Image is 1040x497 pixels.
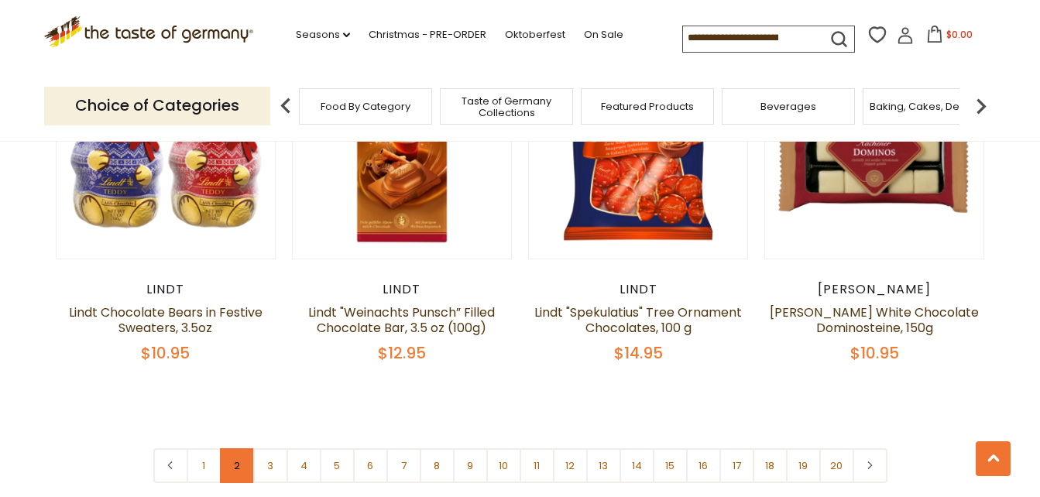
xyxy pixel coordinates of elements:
[453,448,488,483] a: 9
[770,303,979,337] a: [PERSON_NAME] White Chocolate Dominosteine, 150g
[220,448,255,483] a: 2
[760,101,816,112] a: Beverages
[586,448,621,483] a: 13
[293,39,512,259] img: Lindt "Weinachts Punsch” Filled Chocolate Bar, 3.5 oz (100g)
[614,342,663,364] span: $14.95
[528,282,749,297] div: Lindt
[270,91,301,122] img: previous arrow
[57,39,276,259] img: Lindt Chocolate Bears in Festive Sweaters, 3.5oz
[486,448,521,483] a: 10
[534,303,742,337] a: Lindt "Spekulatius" Tree Ornament Chocolates, 100 g
[69,303,263,337] a: Lindt Chocolate Bears in Festive Sweaters, 3.5oz
[353,448,388,483] a: 6
[870,101,990,112] a: Baking, Cakes, Desserts
[56,282,276,297] div: Lindt
[686,448,721,483] a: 16
[719,448,754,483] a: 17
[601,101,694,112] a: Featured Products
[287,448,321,483] a: 4
[253,448,288,483] a: 3
[529,39,748,259] img: Lindt "Spekulatius" Tree Ornament Chocolates, 100 g
[141,342,190,364] span: $10.95
[966,91,997,122] img: next arrow
[321,101,410,112] a: Food By Category
[308,303,495,337] a: Lindt "Weinachts Punsch” Filled Chocolate Bar, 3.5 oz (100g)
[764,282,985,297] div: [PERSON_NAME]
[369,26,486,43] a: Christmas - PRE-ORDER
[386,448,421,483] a: 7
[505,26,565,43] a: Oktoberfest
[819,448,854,483] a: 20
[620,448,654,483] a: 14
[765,39,984,259] img: Lambertz White Chocolate Dominosteine, 150g
[320,448,355,483] a: 5
[292,282,513,297] div: Lindt
[917,26,983,49] button: $0.00
[520,448,554,483] a: 11
[946,28,973,41] span: $0.00
[44,87,270,125] p: Choice of Categories
[378,342,426,364] span: $12.95
[850,342,899,364] span: $10.95
[584,26,623,43] a: On Sale
[187,448,221,483] a: 1
[653,448,688,483] a: 15
[553,448,588,483] a: 12
[786,448,821,483] a: 19
[444,95,568,118] a: Taste of Germany Collections
[296,26,350,43] a: Seasons
[420,448,455,483] a: 8
[753,448,788,483] a: 18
